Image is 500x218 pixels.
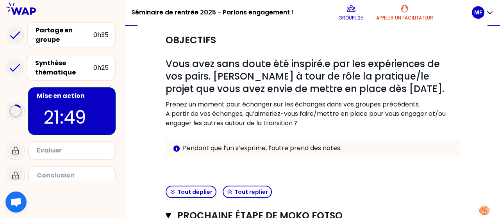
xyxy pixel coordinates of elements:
[166,100,459,109] p: Prenez un moment pour échanger sur les échanges dans vos groupes précédents.
[335,1,367,24] button: Groupe 25
[5,191,27,213] div: Ouvrir le chat
[166,186,216,198] button: Tout déplier
[36,26,93,44] div: Partage en groupe
[37,146,109,155] div: Evaluer
[93,63,109,73] div: 0h25
[472,6,494,19] button: MF
[166,34,216,46] h2: Objectifs
[474,9,482,16] p: MF
[376,15,433,21] p: Appeler un facilitateur
[373,1,436,24] button: Appeler un facilitateur
[166,57,444,95] span: Vous avez sans doute été inspiré.e par les expériences de vos pairs. [PERSON_NAME] à tour de rôle...
[35,58,93,77] div: Synthèse thématique
[338,15,364,21] p: Groupe 25
[44,104,100,131] p: 21:49
[183,144,453,153] p: Pendant que l’un s’exprime, l’autre prend des notes.
[166,109,459,128] p: A partir de vos échanges, qu’aimeriez-vous faire/mettre en place pour vous engager et/ou engager ...
[37,91,109,101] div: Mise en action
[223,186,272,198] button: Tout replier
[93,30,109,40] div: 0h35
[37,171,109,180] div: Conclusion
